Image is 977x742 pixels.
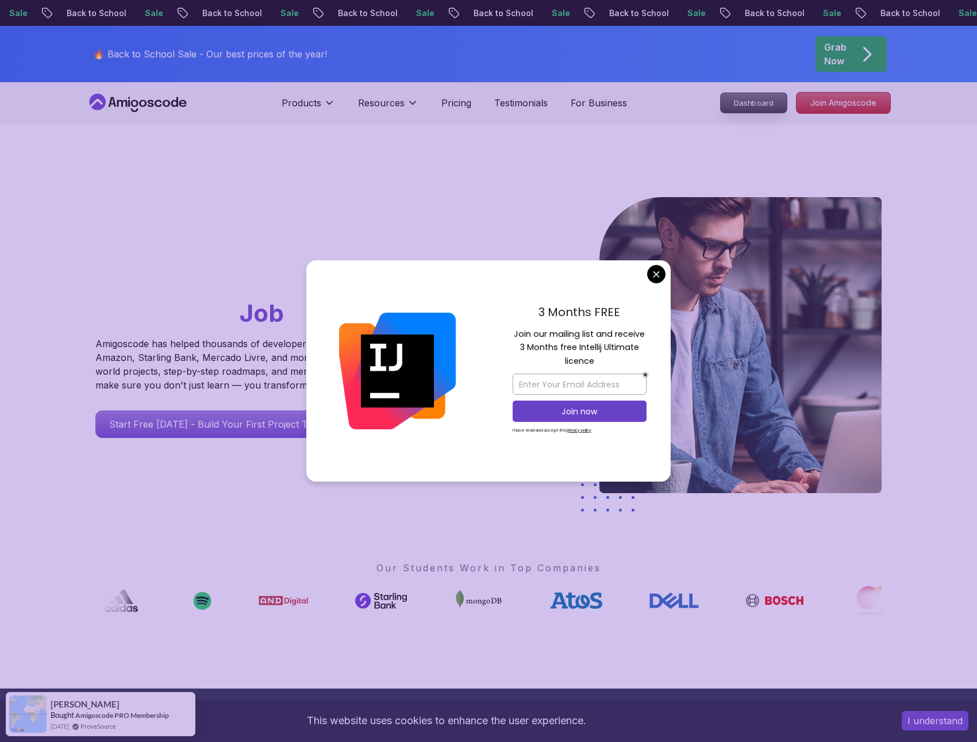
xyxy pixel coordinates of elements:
[571,96,627,110] a: For Business
[494,96,548,110] a: Testimonials
[51,699,120,709] span: [PERSON_NAME]
[460,7,538,19] p: Back to School
[358,96,405,110] p: Resources
[721,93,787,113] p: Dashboard
[95,561,882,575] p: Our Students Work in Top Companies
[720,93,787,113] a: Dashboard
[95,197,412,330] h1: Go From Learning to Hired: Master Java, Spring Boot & Cloud Skills That Get You the
[132,7,168,19] p: Sale
[282,96,321,110] p: Products
[797,93,890,113] p: Join Amigoscode
[53,7,132,19] p: Back to School
[599,197,882,493] img: hero
[75,710,169,720] a: Amigoscode PRO Membership
[732,7,810,19] p: Back to School
[325,7,403,19] p: Back to School
[674,7,711,19] p: Sale
[538,7,575,19] p: Sale
[810,7,847,19] p: Sale
[9,708,884,733] div: This website uses cookies to enhance the user experience.
[902,711,968,731] button: Accept cookies
[282,96,335,119] button: Products
[95,410,361,438] a: Start Free [DATE] - Build Your First Project This Week
[189,7,267,19] p: Back to School
[824,40,847,68] p: Grab Now
[403,7,440,19] p: Sale
[796,92,891,114] a: Join Amigoscode
[596,7,674,19] p: Back to School
[267,7,304,19] p: Sale
[95,337,371,392] p: Amigoscode has helped thousands of developers land roles at Amazon, Starling Bank, Mercado Livre,...
[93,47,327,61] p: 🔥 Back to School Sale - Our best prices of the year!
[240,298,284,328] span: Job
[358,96,418,119] button: Resources
[51,721,69,731] span: [DATE]
[867,7,945,19] p: Back to School
[441,96,471,110] a: Pricing
[80,721,116,731] a: ProveSource
[51,710,74,720] span: Bought
[9,695,47,733] img: provesource social proof notification image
